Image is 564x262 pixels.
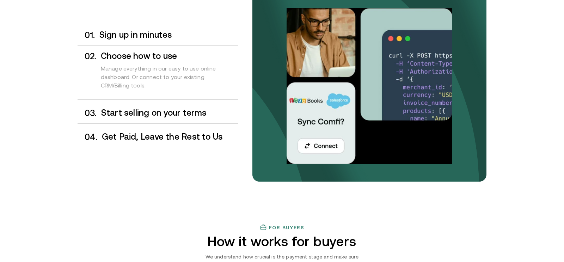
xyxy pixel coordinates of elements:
div: 0 3 . [78,108,97,118]
h3: Choose how to use [101,51,238,61]
h3: Start selling on your terms [101,108,238,117]
div: 0 4 . [78,132,98,142]
div: 0 1 . [78,30,95,40]
h3: Sign up in minutes [99,30,238,39]
div: 0 2 . [78,51,97,97]
h2: How it works for buyers [179,234,385,249]
img: finance [260,224,267,231]
img: Your payments collected on time. [287,8,452,164]
h3: Get Paid, Leave the Rest to Us [102,132,238,141]
div: Manage everything in our easy to use online dashboard. Or connect to your existing CRM/Billing to... [101,61,238,97]
h3: For buyers [269,225,305,230]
